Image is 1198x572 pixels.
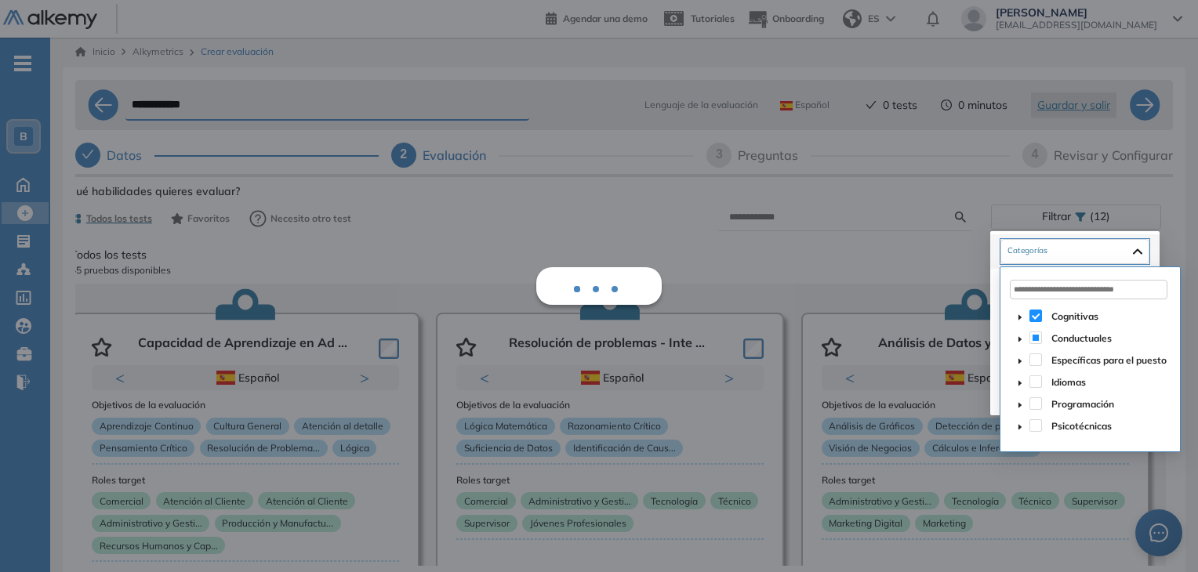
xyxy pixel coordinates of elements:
[1016,379,1024,387] span: caret-down
[1016,423,1024,431] span: caret-down
[1048,350,1170,369] span: Específicas para el puesto
[1016,335,1024,343] span: caret-down
[1016,357,1024,365] span: caret-down
[1051,376,1086,388] span: Idiomas
[1048,328,1170,347] span: Conductuales
[1051,354,1167,366] span: Específicas para el puesto
[1016,313,1024,321] span: caret-down
[1048,372,1170,391] span: Idiomas
[1051,310,1098,322] span: Cognitivas
[1048,306,1170,325] span: Cognitivas
[1016,401,1024,409] span: caret-down
[1051,420,1112,432] span: Psicotécnicas
[1048,416,1170,435] span: Psicotécnicas
[1048,394,1170,413] span: Programación
[1051,398,1114,410] span: Programación
[1051,332,1112,344] span: Conductuales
